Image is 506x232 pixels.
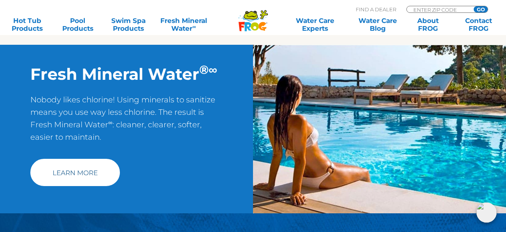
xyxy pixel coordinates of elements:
a: Water CareExperts [283,17,347,32]
a: Water CareBlog [358,17,397,32]
a: ContactFROG [459,17,498,32]
h2: Fresh Mineral Water [30,64,223,84]
sup: ® [199,62,209,77]
a: AboutFROG [409,17,448,32]
img: img-truth-about-salt-fpo [253,45,506,213]
sup: ∞ [192,24,196,30]
p: Nobody likes chlorine! Using minerals to sanitize means you use way less chlorine. The result is ... [30,93,223,151]
a: Learn More [30,159,120,186]
input: Zip Code Form [413,6,465,13]
p: Find A Dealer [356,6,396,13]
a: Swim SpaProducts [109,17,148,32]
img: openIcon [476,202,497,223]
sup: ∞ [209,62,217,77]
a: Fresh MineralWater∞ [159,17,208,32]
input: GO [474,6,488,12]
sup: ∞ [108,119,112,126]
a: Hot TubProducts [8,17,47,32]
a: PoolProducts [58,17,98,32]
